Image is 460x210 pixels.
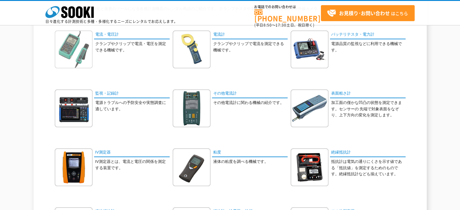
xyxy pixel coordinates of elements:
img: 電流・電圧計 [55,31,93,68]
img: 電流計 [173,31,210,68]
span: はこちら [327,9,408,18]
a: 表面粗さ計 [330,89,406,98]
a: 電流計 [212,31,288,39]
img: バッテリテスタ・電力計 [291,31,328,68]
img: 絶縁抵抗計 [291,148,328,186]
img: その他電流計 [173,89,210,127]
p: 日々進化する計測技術と多種・多様化するニーズにレンタルでお応えします。 [45,20,178,23]
a: IV測定器 [94,148,170,157]
span: 8:50 [263,22,272,28]
p: クランプやクリップで電流を測定できる機械です。 [213,41,288,53]
img: IV測定器 [55,148,93,186]
span: 17:30 [276,22,286,28]
p: 電源トラブルへの予防安全や実態調査に適しています。 [95,100,170,112]
p: クランプやクリップで電流・電圧を測定できる機械です。 [95,41,170,53]
p: 加工面の僅かな凹凸の状態を測定できます。センサーの 先端で対象表面をなぞり、上下方向の変化を測定します。 [331,100,406,118]
p: その他電流計に関わる機械の紹介です。 [213,100,288,106]
p: 抵抗計は電気の通りにくさを示す値である「抵抗値」を測定するためのものです。絶縁抵抗計なども揃えています。 [331,159,406,177]
img: 表面粗さ計 [291,89,328,127]
a: その他電流計 [212,89,288,98]
a: お見積り･お問い合わせはこちら [321,5,415,21]
p: 液体の粘度を調べる機械です。 [213,159,288,165]
a: バッテリテスタ・電力計 [330,31,406,39]
a: 電流・電圧計 [94,31,170,39]
a: 粘度 [212,148,288,157]
a: 監視・記録計 [94,89,170,98]
p: IV測定器とは、電流と電圧の関係を測定する装置です。 [95,159,170,171]
span: (平日 ～ 土日、祝日除く) [254,22,314,28]
img: 粘度 [173,148,210,186]
a: 絶縁抵抗計 [330,148,406,157]
span: お電話でのお問い合わせは [254,5,321,9]
strong: お見積り･お問い合わせ [339,9,390,17]
img: 監視・記録計 [55,89,93,127]
a: [PHONE_NUMBER] [254,9,321,22]
p: 電源品質の監視などに利用できる機械です。 [331,41,406,53]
